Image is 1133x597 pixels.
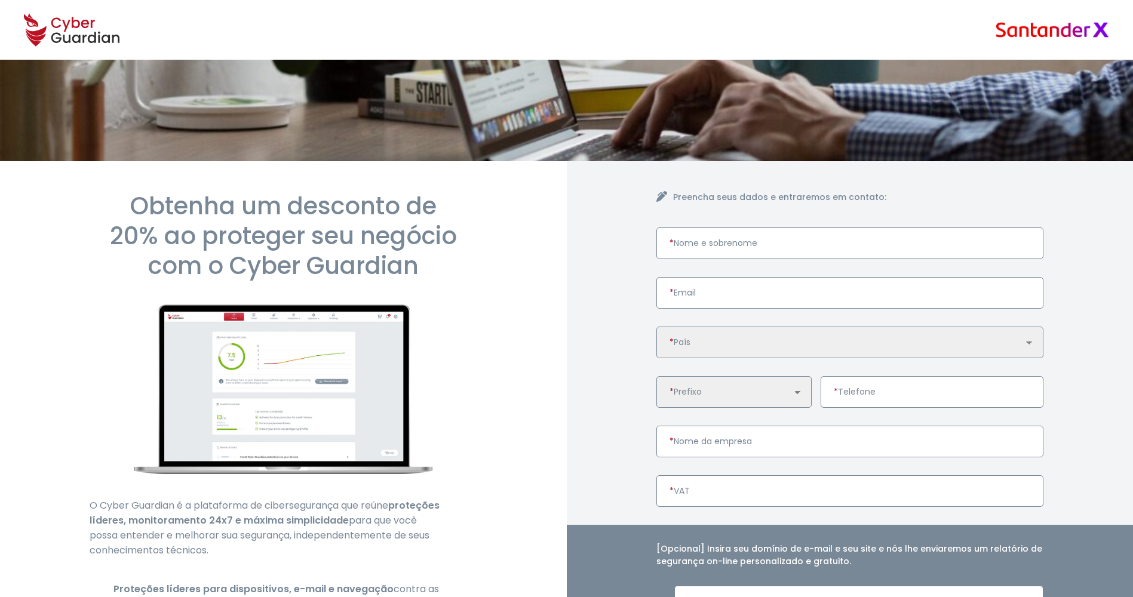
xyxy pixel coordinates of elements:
[996,22,1109,37] img: Santander X logo
[90,498,440,527] strong: proteções líderes, monitoramento 24x7 e máxima simplicidade
[113,582,394,596] strong: Proteções líderes para dispositivos, e-mail e navegação
[134,304,432,474] img: cyberguardian-home
[656,543,1044,568] h4: [Opcional] Insira seu domínio de e-mail e seu site e nós lhe enviaremos um relatório de segurança...
[673,191,1044,204] h4: Preencha seus dados e entraremos em contato:
[90,191,477,281] h1: Obtenha um desconto de 20% ao proteger seu negócio com o Cyber Guardian
[90,498,477,558] p: O Cyber Guardian é a plataforma de cibersegurança que reúne para que você possa entender e melhor...
[821,376,1044,408] input: Digite um número de telefone válido.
